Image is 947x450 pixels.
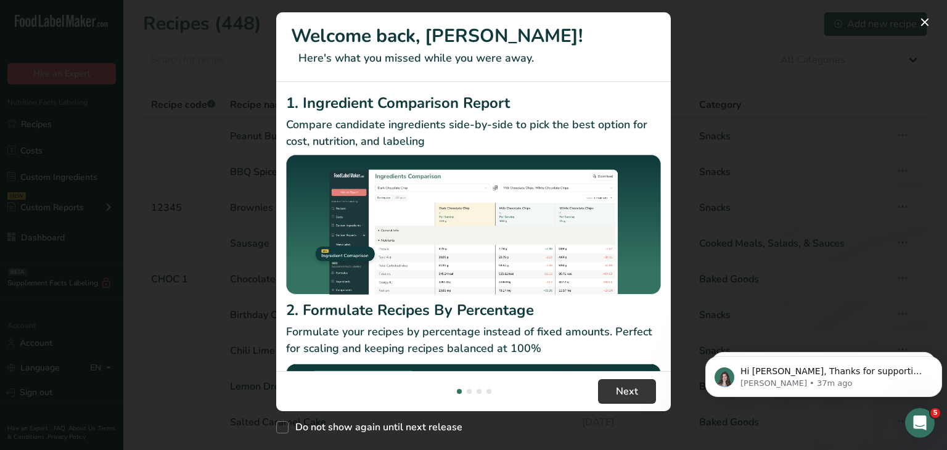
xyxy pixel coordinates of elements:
iframe: Intercom notifications message [700,330,947,417]
h2: 2. Formulate Recipes By Percentage [286,299,661,321]
span: Next [616,384,638,399]
button: Next [598,379,656,404]
p: Formulate your recipes by percentage instead of fixed amounts. Perfect for scaling and keeping re... [286,324,661,357]
iframe: Intercom live chat [905,408,935,438]
img: Ingredient Comparison Report [286,155,661,295]
p: Here's what you missed while you were away. [291,50,656,67]
p: Compare candidate ingredients side-by-side to pick the best option for cost, nutrition, and labeling [286,117,661,150]
span: 5 [930,408,940,418]
span: Do not show again until next release [289,421,462,433]
h2: 1. Ingredient Comparison Report [286,92,661,114]
h1: Welcome back, [PERSON_NAME]! [291,22,656,50]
